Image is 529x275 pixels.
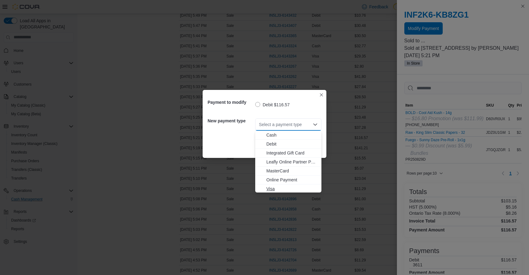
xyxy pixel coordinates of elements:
[266,141,318,147] span: Debit
[266,168,318,174] span: MasterCard
[318,91,325,99] button: Closes this modal window
[266,159,318,165] span: Leafly Online Partner Payment
[255,101,290,108] label: Debit $116.57
[266,177,318,183] span: Online Payment
[208,115,254,127] h5: New payment type
[313,122,318,127] button: Close list of options
[255,184,321,193] button: Visa
[208,96,254,108] h5: Payment to modify
[255,158,321,167] button: Leafly Online Partner Payment
[255,167,321,176] button: MasterCard
[255,131,321,193] div: Choose from the following options
[266,150,318,156] span: Integrated Gift Card
[266,186,318,192] span: Visa
[255,131,321,140] button: Cash
[255,140,321,149] button: Debit
[255,176,321,184] button: Online Payment
[255,149,321,158] button: Integrated Gift Card
[266,132,318,138] span: Cash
